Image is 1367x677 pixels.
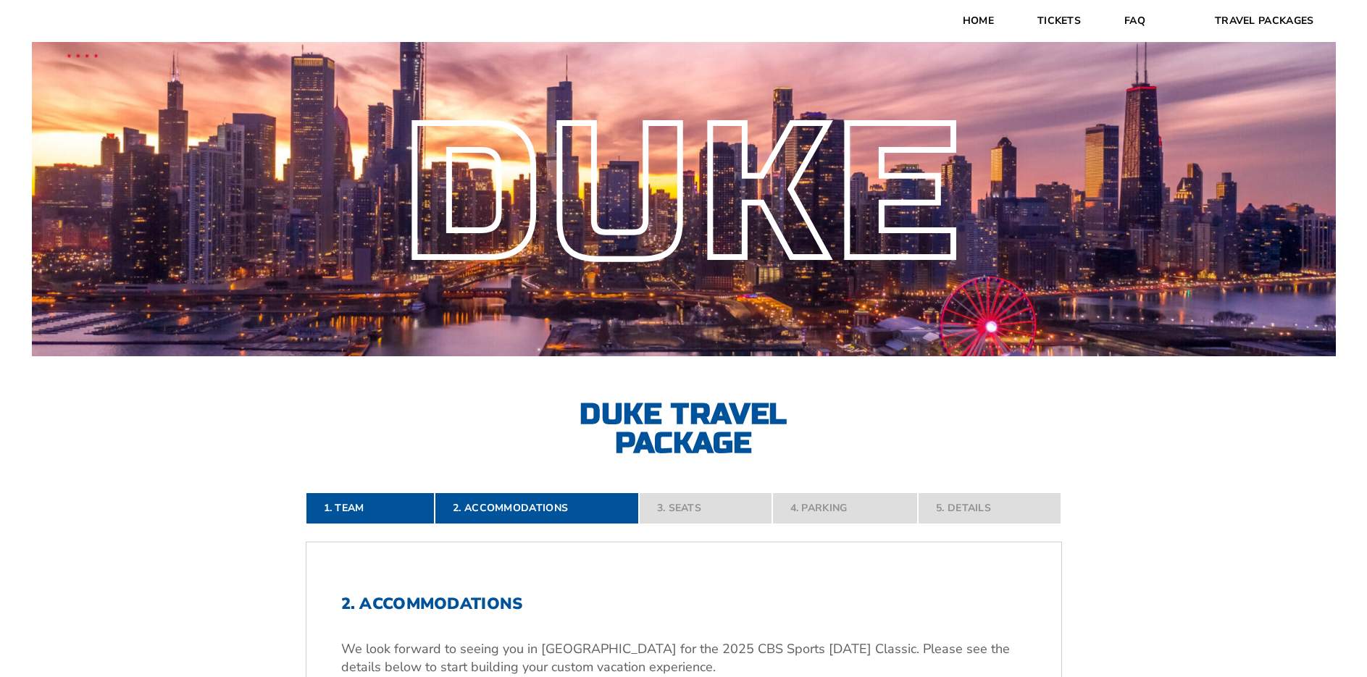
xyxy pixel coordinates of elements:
h2: 2. Accommodations [341,594,1027,613]
p: We look forward to seeing you in [GEOGRAPHIC_DATA] for the 2025 CBS Sports [DATE] Classic. Please... [341,640,1027,676]
div: Duke [32,119,1336,272]
img: CBS Sports Thanksgiving Classic [43,14,122,93]
h2: Duke Travel Package [524,400,843,458]
a: 1. Team [306,492,435,524]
